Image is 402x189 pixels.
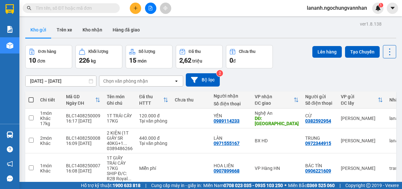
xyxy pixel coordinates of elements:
[123,141,127,146] span: ...
[214,101,248,106] div: Số điện thoại
[214,118,240,124] div: 0989114233
[341,138,383,143] div: [PERSON_NAME]
[66,141,100,146] div: 16:09 [DATE]
[40,121,60,126] div: 17 kg
[66,163,100,168] div: BLC1408250007
[128,176,131,181] span: ...
[25,45,72,68] button: Đơn hàng10đơn
[66,118,100,124] div: 16:17 [DATE]
[307,183,335,188] strong: 0369 525 060
[176,45,223,68] button: Đã thu2,62 triệu
[7,146,13,152] span: question-circle
[224,183,283,188] strong: 0708 023 035 - 0935 103 250
[288,182,335,189] span: Miền Bắc
[255,166,299,171] div: VP Hàng HN
[40,168,60,173] div: Khác
[375,5,381,11] img: icon-new-feature
[66,113,100,118] div: BLC1408250009
[139,113,168,118] div: 120.000 đ
[6,4,14,14] img: logo-vxr
[305,141,331,146] div: 0972344915
[380,3,382,7] span: 1
[360,20,382,28] div: ver 1.8.138
[255,100,294,106] div: ĐC giao
[139,166,168,171] div: Miễn phí
[179,56,191,64] span: 2,62
[107,146,133,151] div: 0389486266
[66,136,100,141] div: BLC1408250008
[7,175,13,182] span: message
[6,26,13,33] img: solution-icon
[341,116,383,121] div: [PERSON_NAME]
[233,58,236,64] span: đ
[129,56,136,64] span: 15
[25,22,51,38] button: Kho gửi
[255,138,299,143] div: BX HD
[189,49,201,54] div: Đã thu
[139,118,168,124] div: Tại văn phòng
[226,45,273,68] button: Chưa thu0đ
[214,93,248,99] div: Người nhận
[40,136,60,141] div: 2 món
[338,91,386,109] th: Toggle SortBy
[175,97,207,102] div: Chưa thu
[63,91,104,109] th: Toggle SortBy
[77,22,107,38] button: Kho nhận
[103,78,148,84] div: Chọn văn phòng nhận
[126,45,173,68] button: Số lượng15món
[345,46,380,58] button: Tạo Chuyến
[107,94,133,99] div: Tên món
[38,49,56,54] div: Đơn hàng
[139,141,168,146] div: Tại văn phòng
[6,42,13,49] img: warehouse-icon
[390,5,396,11] span: caret-down
[387,3,398,14] button: caret-down
[29,56,36,64] span: 10
[130,3,141,14] button: plus
[341,94,378,99] div: VP gửi
[66,168,100,173] div: 16:08 [DATE]
[26,76,96,86] input: Select a date range.
[151,182,202,189] span: Cung cấp máy in - giấy in:
[145,3,156,14] button: file-add
[305,94,334,99] div: Người gửi
[239,49,255,54] div: Chưa thu
[136,91,172,109] th: Toggle SortBy
[255,111,299,116] div: Nghệ An
[66,100,95,106] div: Ngày ĐH
[302,4,372,12] span: lananh.ngochungvannhan
[305,163,334,168] div: BÁC TÍN
[107,130,133,146] div: 2 KIỆN (1T GIẤY SR 40KG+1 BỌC 2 CÂY MÍT)
[107,100,133,106] div: Ghi chú
[251,91,302,109] th: Toggle SortBy
[285,184,286,187] span: ⚪️
[107,155,133,171] div: 1T GIẤY TRÁI CÂY 17KG
[133,6,138,10] span: plus
[88,49,108,54] div: Khối lượng
[341,166,383,171] div: [PERSON_NAME]
[255,94,294,99] div: VP nhận
[366,183,371,188] span: copyright
[113,183,140,188] strong: 1900 633 818
[305,136,334,141] div: TRUNG
[139,49,155,54] div: Số lượng
[186,73,220,87] button: Bộ lọc
[107,171,133,181] div: SHIP Đ/C: R2B Royal City, 72A Nguyễn Trãi, Thanh Xuân, Hà Nội. (SHIP 100.000Đ RỒI)
[174,78,179,84] svg: open
[27,6,31,10] span: search
[36,5,112,12] input: Tìm tên, số ĐT hoặc mã đơn
[160,3,171,14] button: aim
[203,182,283,189] span: Miền Nam
[40,163,60,168] div: 1 món
[148,6,153,10] span: file-add
[107,22,145,38] button: Hàng đã giao
[214,113,248,118] div: YẾN
[40,97,60,102] div: Chi tiết
[107,113,133,124] div: 1T TRÁI CÂY 17KG
[91,58,96,64] span: kg
[312,46,342,58] button: Lên hàng
[305,100,334,106] div: Số điện thoại
[214,136,248,141] div: LÀN
[40,116,60,121] div: Khác
[217,70,223,77] sup: 2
